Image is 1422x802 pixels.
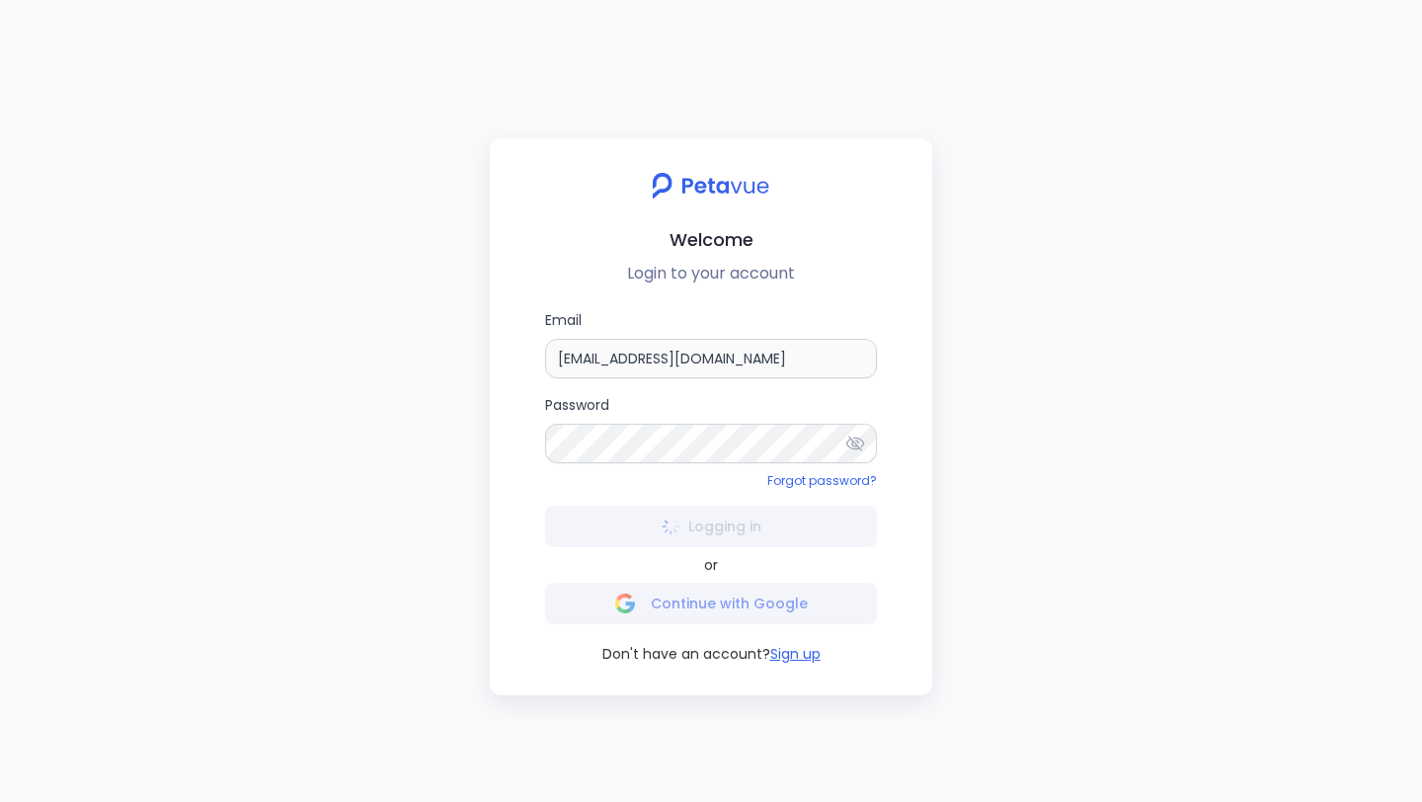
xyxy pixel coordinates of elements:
[767,472,877,489] a: Forgot password?
[545,339,877,378] input: Email
[545,394,877,463] label: Password
[545,424,877,463] input: Password
[770,644,821,664] button: Sign up
[602,644,770,664] span: Don't have an account?
[506,225,916,254] h2: Welcome
[545,309,877,378] label: Email
[639,162,782,209] img: petavue logo
[506,262,916,285] p: Login to your account
[704,555,718,575] span: or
